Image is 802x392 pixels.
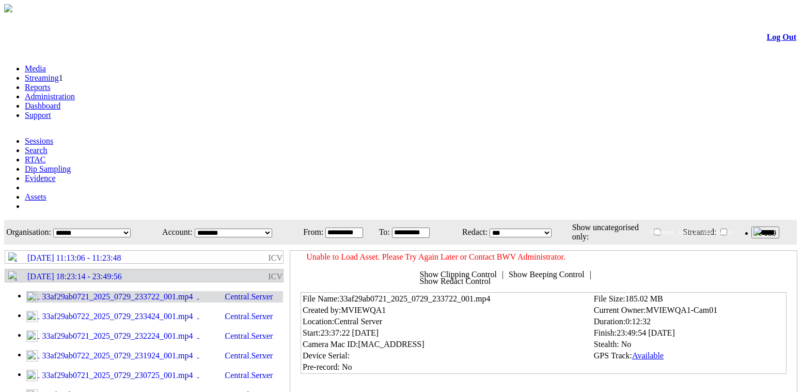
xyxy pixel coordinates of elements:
span: MVIEWQA1 [341,306,386,314]
img: video24.svg [26,311,38,322]
span: 33af29ab0721_2025_0729_233722_001.mp4 [340,294,491,303]
img: video24.svg [26,330,38,342]
a: Evidence [25,174,56,183]
span: Central Server [199,292,278,301]
span: Central Server [334,317,382,326]
a: Search [25,146,48,155]
span: 23:37:22 [DATE] [321,328,379,337]
td: Organisation: [5,221,52,244]
span: 33af29ab0721_2025_0729_232224_001.mp4 [40,331,197,341]
span: Central Server [199,331,278,340]
td: Camera Mac ID: [302,339,592,350]
a: Administration [25,92,75,101]
span: Central Server [199,351,278,360]
span: Pre-record: [303,363,340,371]
span: [MAC_ADDRESS] [358,340,424,349]
td: Current Owner: [593,305,785,315]
span: ICV [268,253,282,263]
td: Account: [153,221,193,244]
a: Media [25,64,46,73]
span: | [590,270,591,279]
a: Dashboard [25,101,60,110]
td: File Size: [593,294,785,304]
a: 33af29ab0722_2025_0729_231924_001.mp4 Central Server [26,350,278,359]
span: 1 [59,73,63,82]
td: Start: [302,328,592,338]
a: Sessions [25,137,53,145]
a: RTAC [25,155,45,164]
span: No [621,340,632,349]
span: [DATE] 18:23:14 - 23:49:56 [27,272,122,281]
span: MVIEWQA1-Cam01 [646,306,718,314]
img: ic_dashboard.png [8,252,17,261]
td: Created by: [302,305,592,315]
span: ICV [268,272,282,281]
td: GPS Track: [593,351,785,361]
a: Reports [25,83,51,92]
a: 33af29ab0722_2025_0729_233424_001.mp4 Central Server [26,311,278,320]
span: | [502,270,504,279]
span: No [342,363,352,371]
span: 33af29ab0721_2025_0729_230725_001.mp4 [40,371,197,380]
span: [DATE] 11:13:06 - 11:23:48 [27,253,121,263]
td: From: [297,221,324,244]
td: Duration: [593,316,785,327]
span: Show Redact Control [420,277,491,286]
span: Show Beeping Control [509,270,585,279]
img: video24.svg [26,370,38,381]
a: Streaming [25,73,59,82]
span: 33af29ab0722_2025_0729_233424_001.mp4 [40,312,197,321]
span: 23:49:54 [DATE] [617,328,674,337]
span: Show Clipping Control [420,270,497,279]
a: 33af29ab0721_2025_0729_230725_001.mp4 Central Server [26,370,278,379]
a: Assets [25,192,46,201]
a: Dip Sampling [25,164,71,173]
span: 185.02 MB [625,294,663,303]
td: Device Serial: [302,351,592,361]
label: Unable to Load Asset. Please Try Again Later or Contact BWV Administrator. [306,252,565,261]
span: Central Server [199,312,278,321]
a: 33af29ab0721_2025_0729_233722_001.mp4 Central Server [26,291,278,300]
a: Support [25,111,51,119]
span: Welcome, Aqil (Administrator) [649,228,733,236]
td: Redact: [442,221,488,244]
a: [DATE] 11:13:06 - 11:23:48 [6,251,282,263]
td: Finish: [593,328,785,338]
img: video24.svg [26,291,38,303]
td: File Name: [302,294,592,304]
span: 33af29ab0721_2025_0729_233722_001.mp4 [40,292,197,301]
a: [DATE] 18:23:14 - 23:49:56 [6,270,282,281]
a: Log Out [767,33,796,41]
span: 139 [764,229,776,237]
span: Stealth: [594,340,619,349]
span: 0:12:32 [625,317,651,326]
td: To: [375,221,390,244]
img: video24.svg [26,350,38,361]
span: Show uncategorised only: [572,223,639,241]
img: ic_dashboard.png [8,271,17,279]
span: Central Server [199,371,278,380]
span: 33af29ab0722_2025_0729_231924_001.mp4 [40,351,197,360]
img: bell25.png [753,228,762,236]
img: arrow-3.png [4,4,12,12]
a: Available [632,351,664,360]
td: Location: [302,316,592,327]
a: 33af29ab0721_2025_0729_232224_001.mp4 Central Server [26,330,278,339]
